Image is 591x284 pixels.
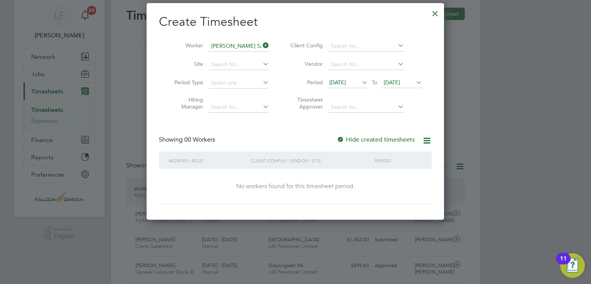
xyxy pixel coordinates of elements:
[337,136,415,144] label: Hide created timesheets
[384,79,400,86] span: [DATE]
[169,42,203,49] label: Worker
[328,59,404,70] input: Search for...
[209,59,269,70] input: Search for...
[167,152,249,169] div: Worker / Role
[159,136,217,144] div: Showing
[169,96,203,110] label: Hiring Manager
[329,79,346,86] span: [DATE]
[169,60,203,67] label: Site
[209,78,269,89] input: Select one
[169,79,203,86] label: Period Type
[328,41,404,52] input: Search for...
[159,14,432,30] h2: Create Timesheet
[560,259,567,269] div: 11
[288,42,323,49] label: Client Config
[372,152,424,169] div: Period
[184,136,215,144] span: 00 Workers
[369,77,379,87] span: To
[167,182,424,190] div: No workers found for this timesheet period.
[209,102,269,113] input: Search for...
[249,152,372,169] div: Client Config / Vendor / Site
[288,60,323,67] label: Vendor
[288,79,323,86] label: Period
[288,96,323,110] label: Timesheet Approver
[328,102,404,113] input: Search for...
[209,41,269,52] input: Search for...
[560,253,585,278] button: Open Resource Center, 11 new notifications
